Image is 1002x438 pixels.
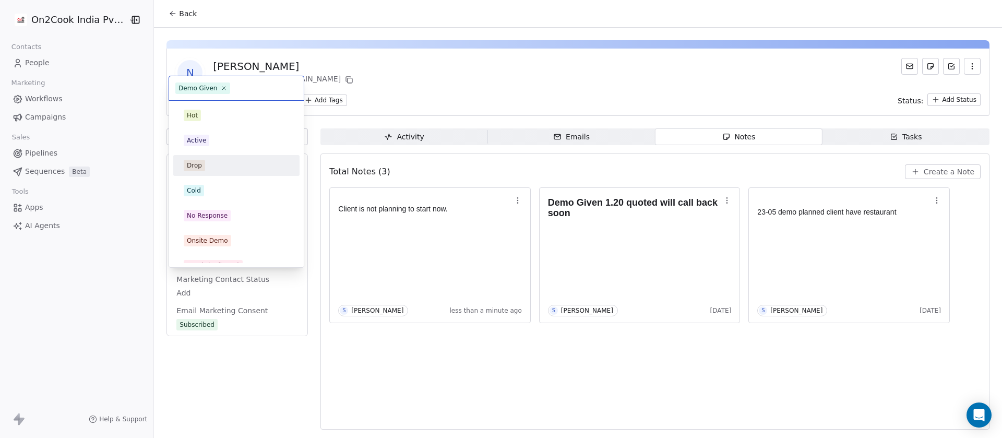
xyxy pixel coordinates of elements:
[187,236,228,245] div: Onsite Demo
[187,136,206,145] div: Active
[178,84,218,93] div: Demo Given
[187,161,202,170] div: Drop
[187,186,201,195] div: Cold
[187,261,240,270] div: RSP (Distributor)
[187,211,228,220] div: No Response
[187,111,198,120] div: Hot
